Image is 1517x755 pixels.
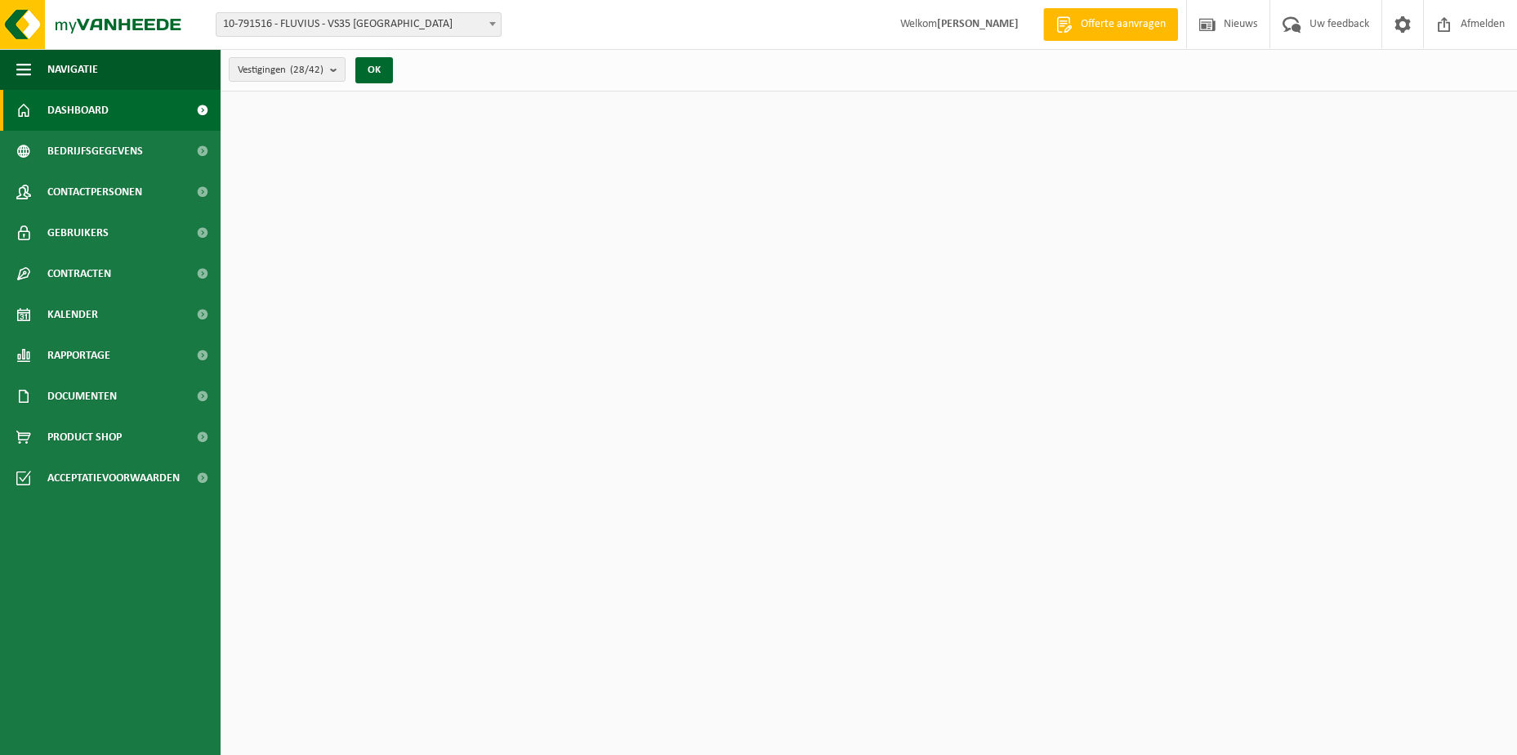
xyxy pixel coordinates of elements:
[47,294,98,335] span: Kalender
[355,57,393,83] button: OK
[1077,16,1170,33] span: Offerte aanvragen
[47,253,111,294] span: Contracten
[47,131,143,172] span: Bedrijfsgegevens
[290,65,323,75] count: (28/42)
[47,458,180,498] span: Acceptatievoorwaarden
[47,90,109,131] span: Dashboard
[238,58,323,83] span: Vestigingen
[47,49,98,90] span: Navigatie
[47,212,109,253] span: Gebruikers
[216,12,502,37] span: 10-791516 - FLUVIUS - VS35 KEMPEN
[47,376,117,417] span: Documenten
[47,172,142,212] span: Contactpersonen
[937,18,1019,30] strong: [PERSON_NAME]
[47,335,110,376] span: Rapportage
[216,13,501,36] span: 10-791516 - FLUVIUS - VS35 KEMPEN
[47,417,122,458] span: Product Shop
[1043,8,1178,41] a: Offerte aanvragen
[229,57,346,82] button: Vestigingen(28/42)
